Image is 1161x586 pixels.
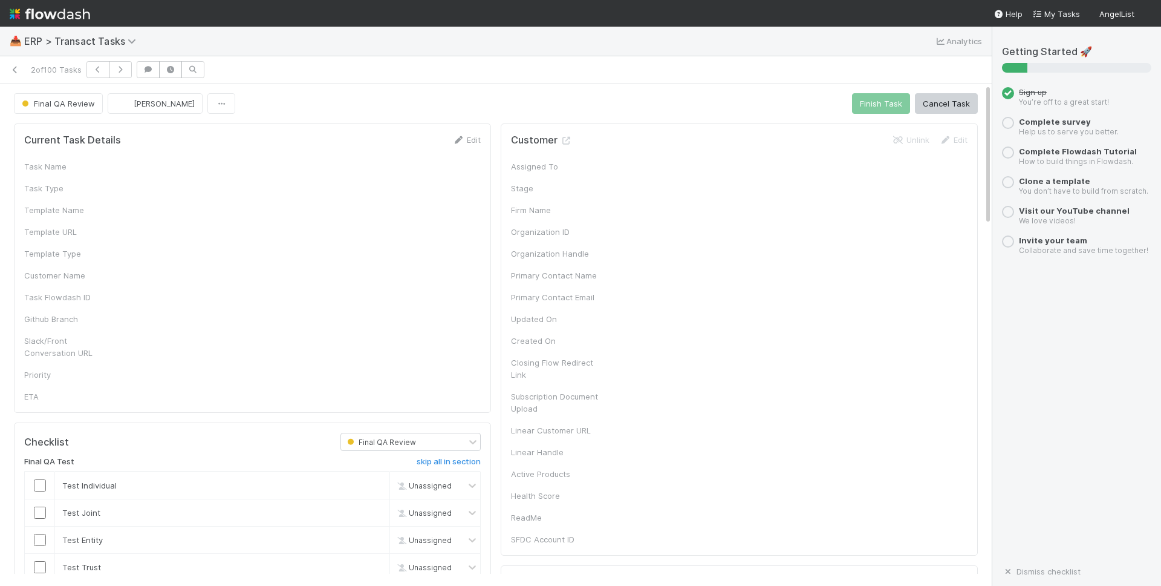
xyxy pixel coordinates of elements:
[24,204,115,216] div: Template Name
[511,490,602,502] div: Health Score
[62,508,100,518] span: Test Joint
[24,291,115,303] div: Task Flowdash ID
[511,134,572,146] h5: Customer
[24,35,142,47] span: ERP > Transact Tasks
[24,182,115,194] div: Task Type
[511,291,602,303] div: Primary Contact Email
[24,160,115,173] div: Task Name
[511,446,602,458] div: Linear Handle
[24,134,121,146] h5: Current Task Details
[24,226,115,238] div: Template URL
[1019,186,1148,196] small: You don’t have to build from scratch.
[417,457,481,472] a: skip all in section
[511,160,602,173] div: Assigned To
[62,562,101,572] span: Test Trust
[394,509,452,518] span: Unassigned
[511,226,602,238] div: Organization ID
[1019,206,1130,216] a: Visit our YouTube channel
[108,93,203,114] button: [PERSON_NAME]
[134,99,195,108] span: [PERSON_NAME]
[1019,157,1133,166] small: How to build things in Flowdash.
[14,93,103,114] button: Final QA Review
[511,468,602,480] div: Active Products
[24,335,115,359] div: Slack/Front Conversation URL
[1019,246,1148,255] small: Collaborate and save time together!
[511,390,602,415] div: Subscription Document Upload
[417,457,481,467] h6: skip all in section
[1019,97,1109,107] small: You’re off to a great start!
[1019,87,1047,97] span: Sign up
[24,248,115,260] div: Template Type
[1019,216,1076,225] small: We love videos!
[1019,117,1091,127] a: Complete survey
[1032,8,1080,20] a: My Tasks
[1032,9,1080,19] span: My Tasks
[24,436,69,449] h5: Checklist
[934,34,982,48] a: Analytics
[24,457,74,467] h6: Final QA Test
[1019,127,1119,136] small: Help us to serve you better.
[994,8,1023,20] div: Help
[1139,8,1151,21] img: avatar_11833ecc-818b-4748-aee0-9d6cf8466369.png
[1019,235,1087,245] a: Invite your team
[10,4,90,24] img: logo-inverted-e16ddd16eac7371096b0.svg
[19,99,95,108] span: Final QA Review
[394,563,452,572] span: Unassigned
[511,357,602,381] div: Closing Flow Redirect Link
[24,269,115,281] div: Customer Name
[511,533,602,545] div: SFDC Account ID
[852,93,910,114] button: Finish Task
[62,481,117,490] span: Test Individual
[511,512,602,524] div: ReadMe
[511,424,602,436] div: Linear Customer URL
[31,64,82,76] span: 2 of 100 Tasks
[1019,146,1137,156] a: Complete Flowdash Tutorial
[24,313,115,325] div: Github Branch
[394,481,452,490] span: Unassigned
[511,204,602,216] div: Firm Name
[452,135,481,145] a: Edit
[24,390,115,403] div: ETA
[511,313,602,325] div: Updated On
[939,135,968,145] a: Edit
[511,269,602,281] div: Primary Contact Name
[62,535,103,545] span: Test Entity
[118,97,130,110] img: avatar_11833ecc-818b-4748-aee0-9d6cf8466369.png
[511,182,602,194] div: Stage
[1002,567,1081,576] a: Dismiss checklist
[511,248,602,260] div: Organization Handle
[892,135,929,145] a: Unlink
[1019,176,1090,186] a: Clone a template
[24,369,115,381] div: Priority
[511,335,602,347] div: Created On
[394,536,452,545] span: Unassigned
[345,438,416,447] span: Final QA Review
[1002,46,1151,58] h5: Getting Started 🚀
[1099,9,1134,19] span: AngelList
[915,93,978,114] button: Cancel Task
[10,36,22,46] span: 📥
